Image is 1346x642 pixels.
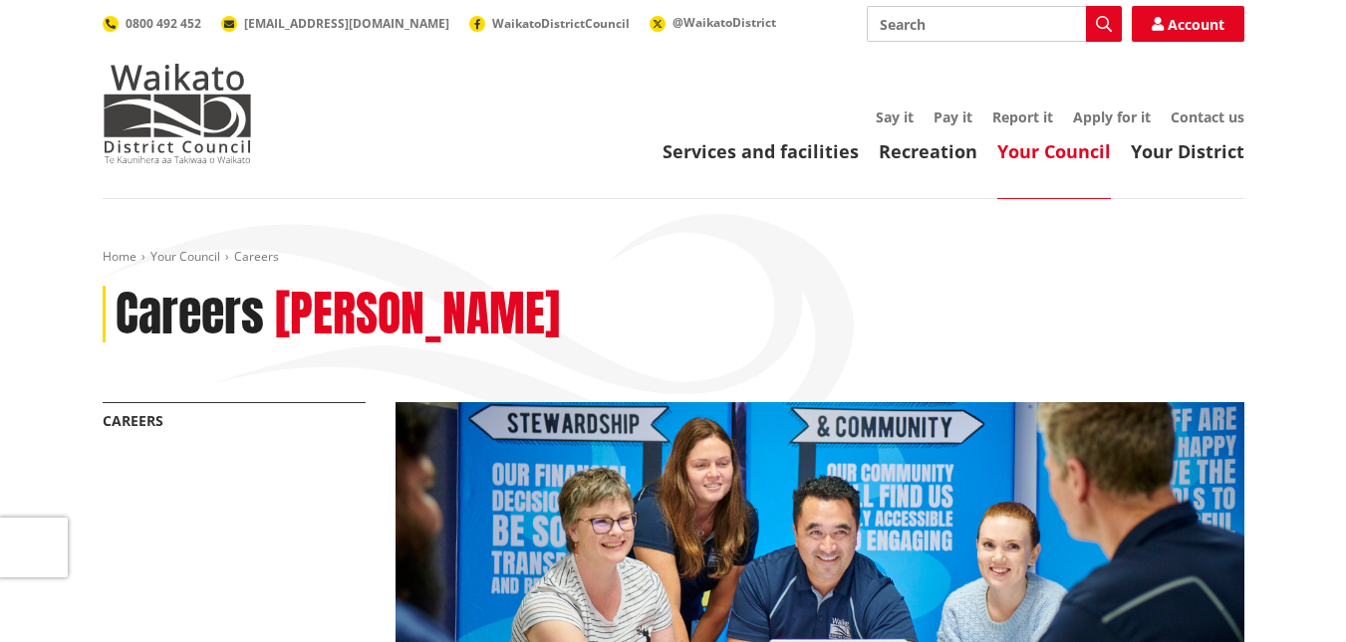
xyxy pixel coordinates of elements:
[150,248,220,265] a: Your Council
[103,248,136,265] a: Home
[867,6,1122,42] input: Search input
[469,15,630,32] a: WaikatoDistrictCouncil
[103,249,1244,266] nav: breadcrumb
[244,15,449,32] span: [EMAIL_ADDRESS][DOMAIN_NAME]
[1132,6,1244,42] a: Account
[663,139,859,163] a: Services and facilities
[103,411,163,430] a: Careers
[116,286,264,343] h1: Careers
[879,139,977,163] a: Recreation
[934,107,972,126] a: Pay it
[103,15,201,32] a: 0800 492 452
[234,248,279,265] span: Careers
[126,15,201,32] span: 0800 492 452
[997,139,1111,163] a: Your Council
[1171,107,1244,126] a: Contact us
[992,107,1053,126] a: Report it
[275,286,560,343] h2: [PERSON_NAME]
[221,15,449,32] a: [EMAIL_ADDRESS][DOMAIN_NAME]
[1073,107,1151,126] a: Apply for it
[650,14,776,31] a: @WaikatoDistrict
[103,64,252,163] img: Waikato District Council - Te Kaunihera aa Takiwaa o Waikato
[876,107,914,126] a: Say it
[1131,139,1244,163] a: Your District
[492,15,630,32] span: WaikatoDistrictCouncil
[673,14,776,31] span: @WaikatoDistrict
